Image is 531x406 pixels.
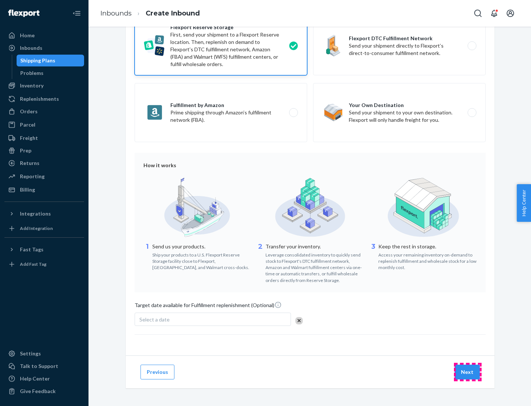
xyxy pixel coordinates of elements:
div: Inventory [20,82,44,89]
a: Orders [4,106,84,117]
div: Give Feedback [20,388,56,395]
div: Add Fast Tag [20,261,46,267]
div: Add Integration [20,225,53,231]
div: Prep [20,147,31,154]
div: 3 [369,242,377,271]
span: Target date available for Fulfillment replenishment (Optional) [135,301,282,312]
a: Settings [4,348,84,359]
a: Home [4,30,84,41]
div: Home [20,32,35,39]
a: Inbounds [4,42,84,54]
div: 1 [143,242,151,271]
a: Inbounds [100,9,132,17]
button: Next [455,365,480,379]
a: Inventory [4,80,84,92]
div: Inbounds [20,44,42,52]
button: Give Feedback [4,385,84,397]
a: Freight [4,132,84,144]
a: Add Integration [4,223,84,234]
div: Replenishments [20,95,59,103]
a: Problems [17,67,84,79]
img: Flexport logo [8,10,39,17]
div: Ship your products to a U.S. Flexport Reserve Storage facility close to Flexport, [GEOGRAPHIC_DAT... [152,250,251,271]
a: Prep [4,145,84,156]
a: Shipping Plans [17,55,84,66]
div: Fast Tags [20,246,44,253]
p: Send us your products. [152,243,251,250]
ol: breadcrumbs [94,3,206,24]
p: Transfer your inventory. [265,243,364,250]
button: Close Navigation [69,6,84,21]
div: Help Center [20,375,50,382]
div: Billing [20,186,35,193]
div: Reporting [20,173,45,180]
a: Create Inbound [146,9,200,17]
button: Fast Tags [4,244,84,255]
a: Billing [4,184,84,196]
a: Returns [4,157,84,169]
div: Access your remaining inventory on-demand to replenish fulfillment and wholesale stock for a low ... [378,250,477,271]
button: Open notifications [487,6,502,21]
a: Add Fast Tag [4,258,84,270]
a: Help Center [4,373,84,385]
span: Select a date [139,316,170,323]
div: Orders [20,108,38,115]
p: Keep the rest in storage. [378,243,477,250]
div: Shipping Plans [20,57,55,64]
div: How it works [143,162,477,169]
button: Open Search Box [471,6,485,21]
div: Leverage consolidated inventory to quickly send stock to Flexport's DTC fulfillment network, Amaz... [265,250,364,283]
button: Open account menu [503,6,518,21]
div: Parcel [20,121,35,128]
div: Settings [20,350,41,357]
div: Problems [20,69,44,77]
a: Talk to Support [4,360,84,372]
button: Help Center [517,184,531,222]
div: Talk to Support [20,362,58,370]
button: Previous [140,365,174,379]
div: Integrations [20,210,51,217]
div: 2 [257,242,264,283]
div: Freight [20,134,38,142]
a: Reporting [4,171,84,182]
div: Returns [20,159,39,167]
a: Parcel [4,119,84,131]
button: Integrations [4,208,84,220]
a: Replenishments [4,93,84,105]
